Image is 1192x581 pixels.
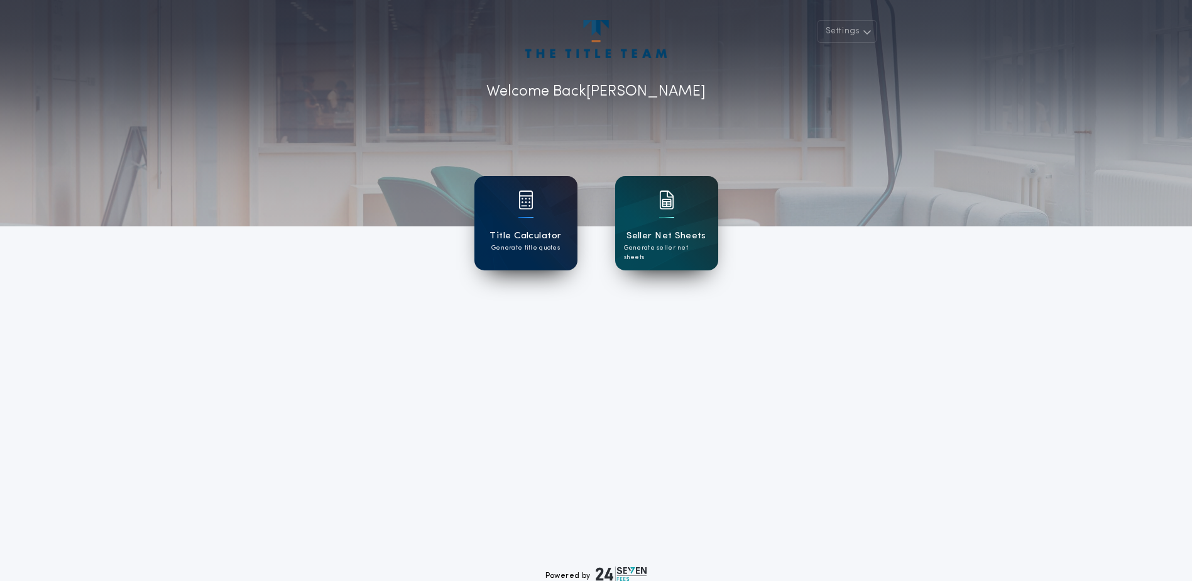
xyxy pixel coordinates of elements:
p: Generate title quotes [491,243,560,253]
h1: Seller Net Sheets [626,229,706,243]
img: account-logo [525,20,666,58]
a: card iconSeller Net SheetsGenerate seller net sheets [615,176,718,270]
button: Settings [817,20,877,43]
p: Generate seller net sheets [624,243,709,262]
h1: Title Calculator [489,229,561,243]
p: Welcome Back [PERSON_NAME] [486,80,706,103]
a: card iconTitle CalculatorGenerate title quotes [474,176,577,270]
img: card icon [518,191,533,209]
img: card icon [659,191,674,209]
